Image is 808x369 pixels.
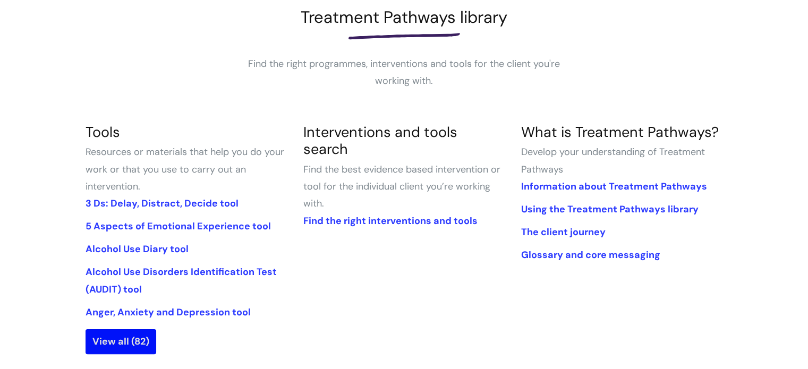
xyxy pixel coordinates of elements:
[245,55,564,90] p: Find the right programmes, interventions and tools for the client you're working with.
[521,180,707,193] a: Information about Treatment Pathways
[86,220,271,233] a: 5 Aspects of Emotional Experience tool
[86,243,189,255] a: Alcohol Use Diary tool
[303,214,477,227] a: Find the right interventions and tools
[521,226,605,238] a: The client journey
[86,123,120,141] a: Tools
[521,203,698,216] a: Using the Treatment Pathways library
[303,163,500,210] span: Find the best evidence based intervention or tool for the individual client you’re working with.
[86,265,277,295] a: Alcohol Use Disorders Identification Test (AUDIT) tool
[521,145,704,175] span: Develop your understanding of Treatment Pathways
[521,123,718,141] a: What is Treatment Pathways?
[86,306,251,319] a: Anger, Anxiety and Depression tool
[303,123,457,158] a: Interventions and tools search
[86,329,156,354] a: View all (82)
[86,197,239,210] a: 3 Ds: Delay, Distract, Decide tool
[521,248,660,261] a: Glossary and core messaging
[86,145,284,193] span: Resources or materials that help you do your work or that you use to carry out an intervention.
[86,7,723,27] h1: Treatment Pathways library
